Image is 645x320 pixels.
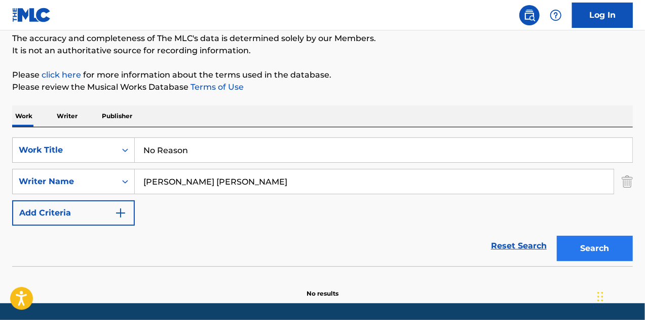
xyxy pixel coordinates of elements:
img: help [550,9,562,21]
p: Please review the Musical Works Database [12,81,633,93]
a: Terms of Use [188,82,244,92]
a: Log In [572,3,633,28]
a: Public Search [519,5,540,25]
img: search [523,9,536,21]
p: Please for more information about the terms used in the database. [12,69,633,81]
div: Writer Name [19,175,110,188]
p: Writer [54,105,81,127]
p: Publisher [99,105,135,127]
div: Drag [597,281,603,312]
a: Reset Search [486,235,552,257]
p: It is not an authoritative source for recording information. [12,45,633,57]
div: Help [546,5,566,25]
img: 9d2ae6d4665cec9f34b9.svg [115,207,127,219]
p: The accuracy and completeness of The MLC's data is determined solely by our Members. [12,32,633,45]
div: Work Title [19,144,110,156]
form: Search Form [12,137,633,266]
iframe: Chat Widget [594,271,645,320]
button: Search [557,236,633,261]
p: Work [12,105,35,127]
a: click here [42,70,81,80]
img: Delete Criterion [622,169,633,194]
button: Add Criteria [12,200,135,226]
p: No results [307,277,338,298]
img: MLC Logo [12,8,51,22]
